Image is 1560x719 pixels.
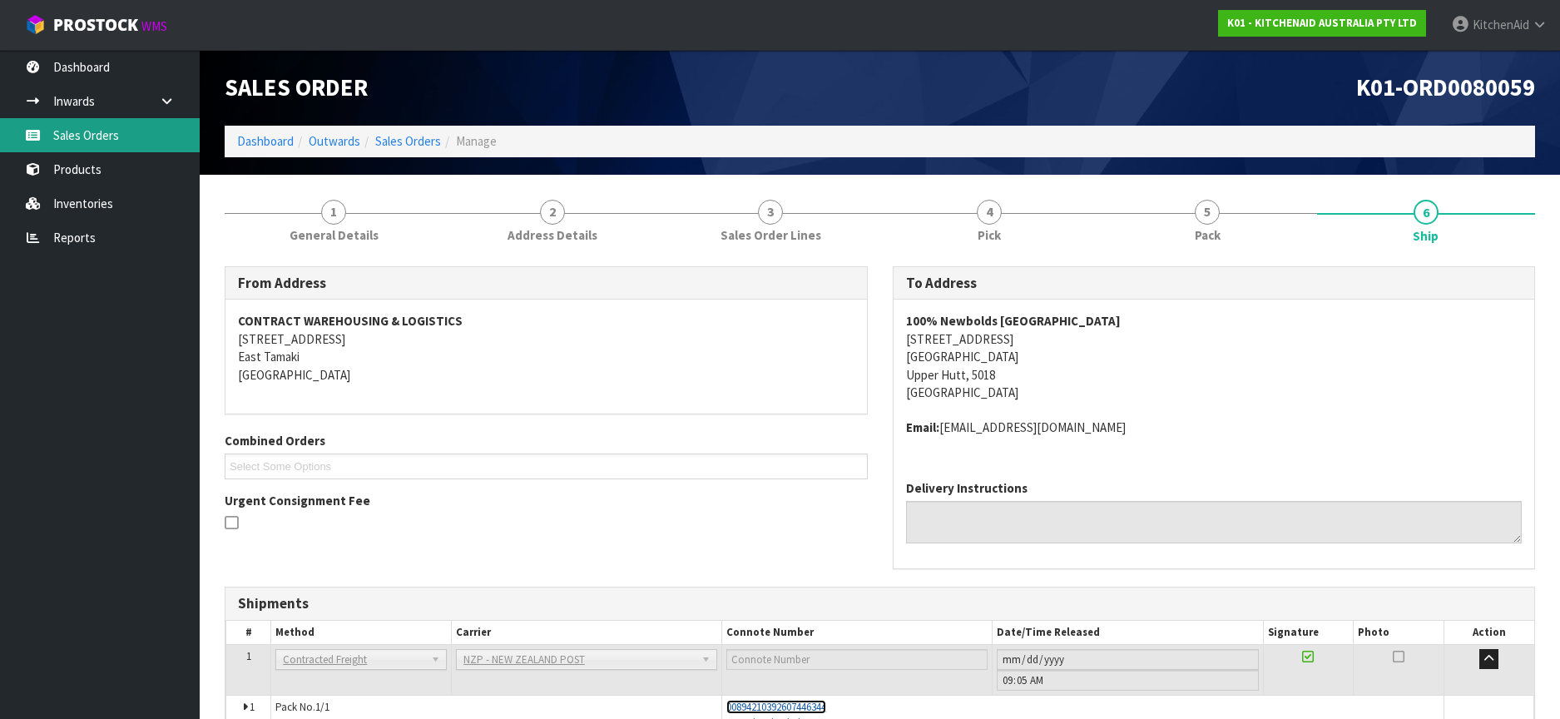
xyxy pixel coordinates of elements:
[315,700,329,714] span: 1/1
[993,621,1263,645] th: Date/Time Released
[906,419,939,435] strong: email
[1195,226,1221,244] span: Pack
[246,649,251,663] span: 1
[25,14,46,35] img: cube-alt.png
[1195,200,1220,225] span: 5
[238,275,854,291] h3: From Address
[978,226,1001,244] span: Pick
[1473,17,1529,32] span: KitchenAid
[1263,621,1353,645] th: Signature
[721,226,821,244] span: Sales Order Lines
[225,492,370,509] label: Urgent Consignment Fee
[456,133,497,149] span: Manage
[906,312,1523,401] address: [STREET_ADDRESS] [GEOGRAPHIC_DATA] Upper Hutt, 5018 [GEOGRAPHIC_DATA]
[726,649,988,670] input: Connote Number
[1354,621,1444,645] th: Photo
[238,596,1522,612] h3: Shipments
[225,432,325,449] label: Combined Orders
[321,200,346,225] span: 1
[237,133,294,149] a: Dashboard
[906,313,1121,329] strong: 100% Newbolds [GEOGRAPHIC_DATA]
[977,200,1002,225] span: 4
[53,14,138,36] span: ProStock
[540,200,565,225] span: 2
[1414,200,1439,225] span: 6
[309,133,360,149] a: Outwards
[1227,16,1417,30] strong: K01 - KITCHENAID AUSTRALIA PTY LTD
[238,312,854,384] address: [STREET_ADDRESS] East Tamaki [GEOGRAPHIC_DATA]
[250,700,255,714] span: 1
[726,700,826,714] a: 00894210392607446344
[1444,621,1533,645] th: Action
[141,18,167,34] small: WMS
[226,621,271,645] th: #
[271,621,452,645] th: Method
[463,650,695,670] span: NZP - NEW ZEALAND POST
[1413,227,1439,245] span: Ship
[290,226,379,244] span: General Details
[508,226,597,244] span: Address Details
[906,275,1523,291] h3: To Address
[452,621,722,645] th: Carrier
[225,72,368,102] span: Sales Order
[375,133,441,149] a: Sales Orders
[906,419,1523,436] address: [EMAIL_ADDRESS][DOMAIN_NAME]
[722,621,993,645] th: Connote Number
[758,200,783,225] span: 3
[238,313,463,329] strong: CONTRACT WAREHOUSING & LOGISTICS
[1356,72,1535,102] span: K01-ORD0080059
[283,650,424,670] span: Contracted Freight
[906,479,1028,497] label: Delivery Instructions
